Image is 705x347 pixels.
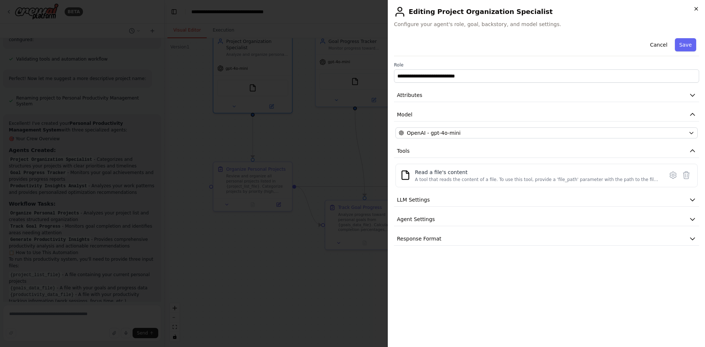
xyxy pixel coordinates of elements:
button: Attributes [394,88,699,102]
button: Agent Settings [394,213,699,226]
button: OpenAI - gpt-4o-mini [395,127,698,138]
span: LLM Settings [397,196,430,203]
button: Configure tool [666,169,680,182]
label: Role [394,62,699,68]
span: Tools [397,147,410,155]
span: OpenAI - gpt-4o-mini [407,129,460,137]
button: Cancel [646,38,672,51]
span: Agent Settings [397,216,435,223]
img: FileReadTool [400,170,411,180]
span: Model [397,111,412,118]
button: Response Format [394,232,699,246]
h2: Editing Project Organization Specialist [394,6,699,18]
span: Configure your agent's role, goal, backstory, and model settings. [394,21,699,28]
button: LLM Settings [394,193,699,207]
button: Delete tool [680,169,693,182]
button: Model [394,108,699,122]
span: Response Format [397,235,441,242]
button: Save [675,38,696,51]
button: Tools [394,144,699,158]
div: A tool that reads the content of a file. To use this tool, provide a 'file_path' parameter with t... [415,177,659,182]
span: Attributes [397,91,422,99]
div: Read a file's content [415,169,659,176]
